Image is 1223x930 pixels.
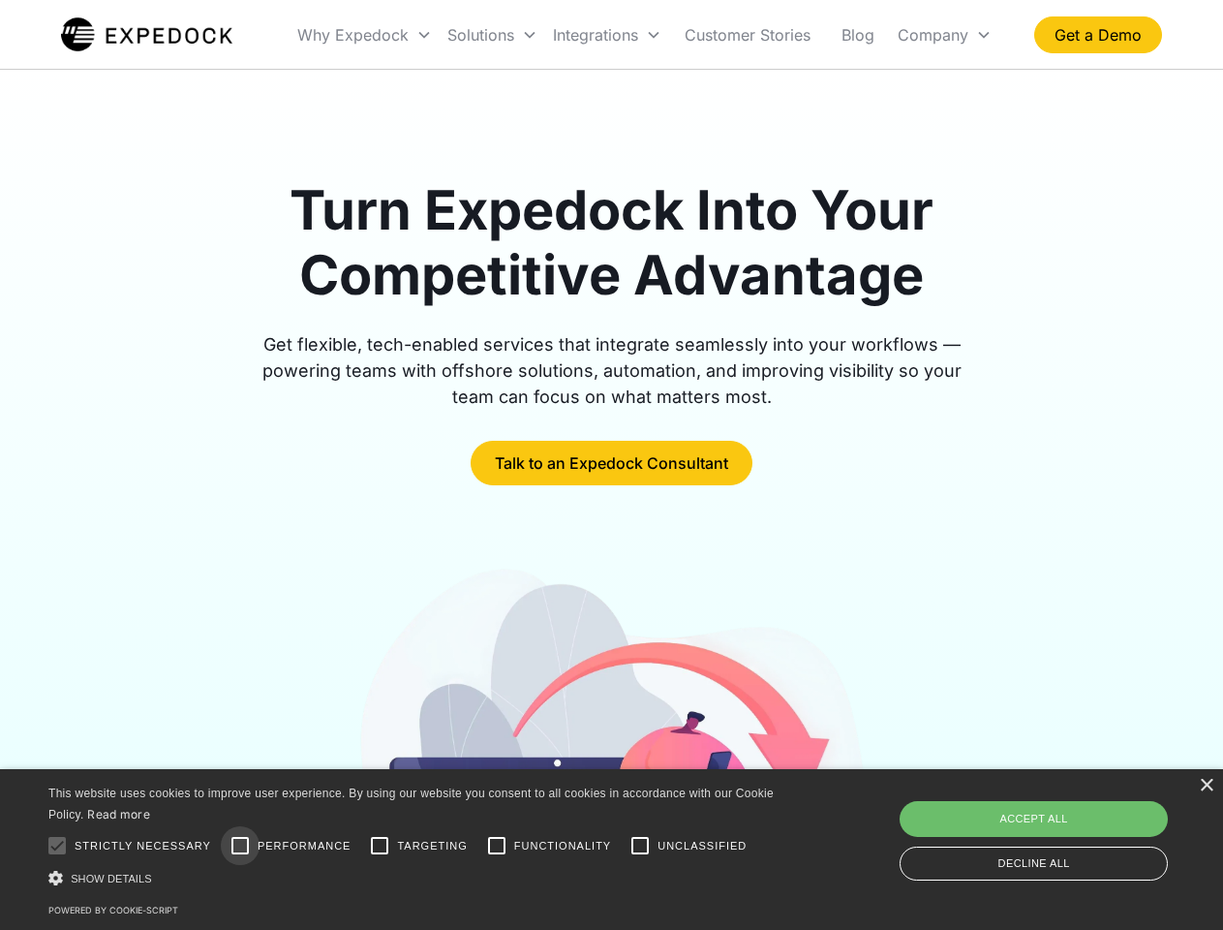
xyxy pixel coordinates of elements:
[258,838,352,854] span: Performance
[440,2,545,68] div: Solutions
[890,2,999,68] div: Company
[826,2,890,68] a: Blog
[514,838,611,854] span: Functionality
[290,2,440,68] div: Why Expedock
[1034,16,1162,53] a: Get a Demo
[397,838,467,854] span: Targeting
[471,441,752,485] a: Talk to an Expedock Consultant
[87,807,150,821] a: Read more
[545,2,669,68] div: Integrations
[553,25,638,45] div: Integrations
[48,905,178,915] a: Powered by cookie-script
[447,25,514,45] div: Solutions
[901,721,1223,930] iframe: Chat Widget
[48,868,780,888] div: Show details
[240,178,984,308] h1: Turn Expedock Into Your Competitive Advantage
[898,25,968,45] div: Company
[657,838,747,854] span: Unclassified
[75,838,211,854] span: Strictly necessary
[61,15,232,54] img: Expedock Logo
[48,787,774,822] span: This website uses cookies to improve user experience. By using our website you consent to all coo...
[61,15,232,54] a: home
[297,25,409,45] div: Why Expedock
[71,873,152,884] span: Show details
[669,2,826,68] a: Customer Stories
[240,331,984,410] div: Get flexible, tech-enabled services that integrate seamlessly into your workflows — powering team...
